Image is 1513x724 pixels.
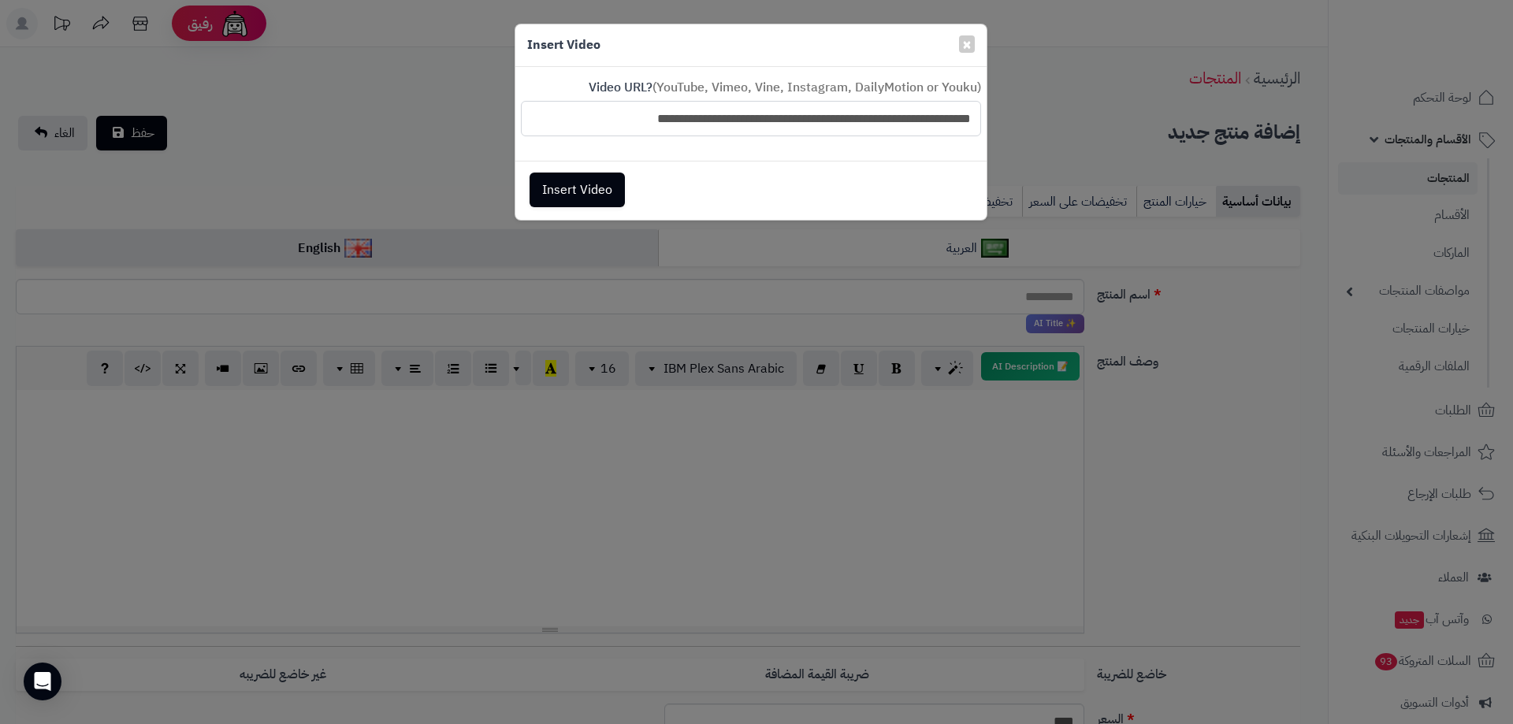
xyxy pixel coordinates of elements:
span: × [962,32,972,56]
label: Video URL? [589,79,981,97]
button: Close [959,35,975,53]
small: (YouTube, Vimeo, Vine, Instagram, DailyMotion or Youku) [652,78,981,97]
button: Insert Video [530,173,625,207]
h4: Insert Video [527,36,600,54]
div: Open Intercom Messenger [24,663,61,700]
